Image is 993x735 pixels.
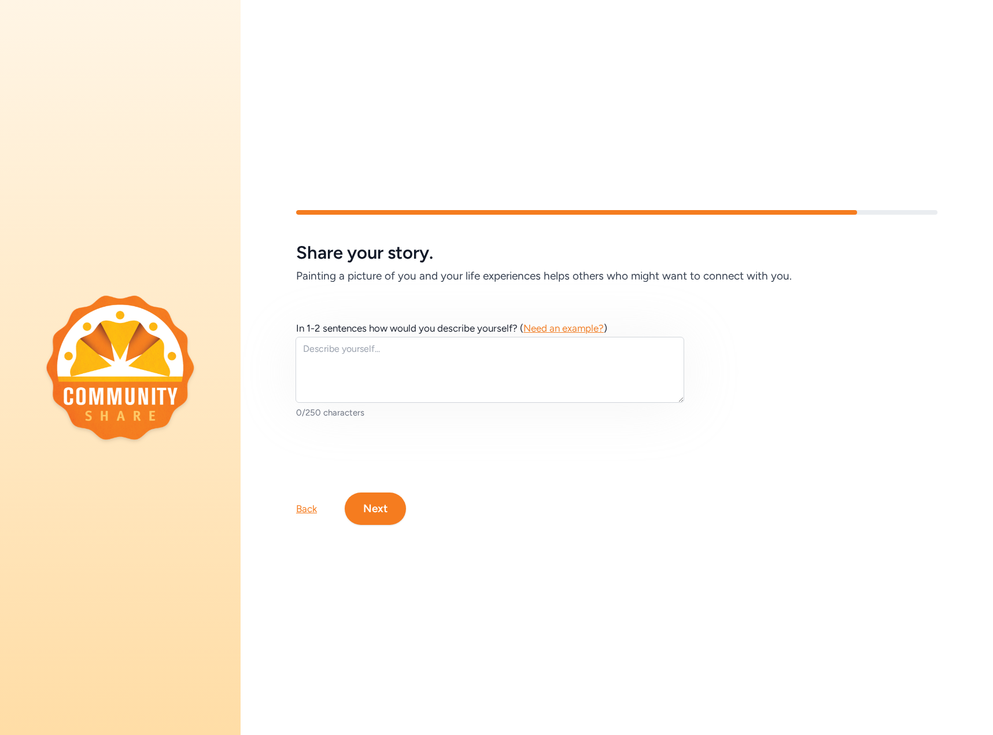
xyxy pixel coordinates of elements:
[296,242,937,263] h5: Share your story.
[296,268,937,284] h6: Painting a picture of you and your life experiences helps others who might want to connect with you.
[296,322,607,334] span: In 1-2 sentences how would you describe yourself? ( )
[46,295,194,440] img: logo
[523,322,604,334] span: Need an example?
[296,407,685,418] div: 0/250 characters
[345,493,406,525] button: Next
[296,502,317,516] div: Back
